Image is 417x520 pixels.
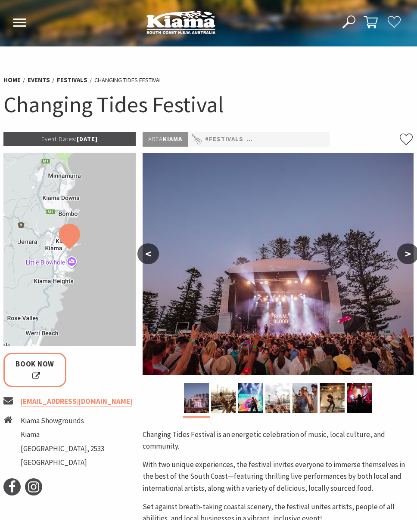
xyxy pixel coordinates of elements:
[238,383,263,413] img: Changing Tides Performers - 3
[41,135,77,143] span: Event Dates:
[21,415,104,427] li: Kiama Showgrounds
[137,243,159,264] button: <
[143,153,414,375] img: Changing Tides Main Stage
[21,443,104,455] li: [GEOGRAPHIC_DATA], 2533
[143,429,414,452] p: Changing Tides Festival is an energetic celebration of music, local culture, and community.
[21,429,104,440] li: Kiama
[3,132,136,146] p: [DATE]
[57,76,87,84] a: Festivals
[246,134,339,145] a: #Concert or Performance
[184,383,209,413] img: Changing Tides Main Stage
[94,75,162,85] li: Changing Tides Festival
[148,135,163,143] span: Area
[143,132,188,147] p: Kiama
[146,10,215,34] img: Kiama Logo
[143,459,414,494] p: With two unique experiences, the festival invites everyone to immerse themselves in the best of t...
[21,397,132,406] a: [EMAIL_ADDRESS][DOMAIN_NAME]
[21,457,104,468] li: [GEOGRAPHIC_DATA]
[3,76,21,84] a: Home
[265,383,290,413] img: Changing Tides Festival Goers - 1
[347,383,372,413] img: Changing Tides Festival Goers - 3
[211,383,236,413] img: Changing Tides Performance - 1
[205,134,243,145] a: #Festivals
[16,358,54,382] span: Book Now
[293,383,317,413] img: Changing Tides Festival Goers - 2
[3,353,66,387] a: Book Now
[320,383,345,413] img: Changing Tides Performance - 2
[3,90,414,119] h1: Changing Tides Festival
[28,76,50,84] a: Events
